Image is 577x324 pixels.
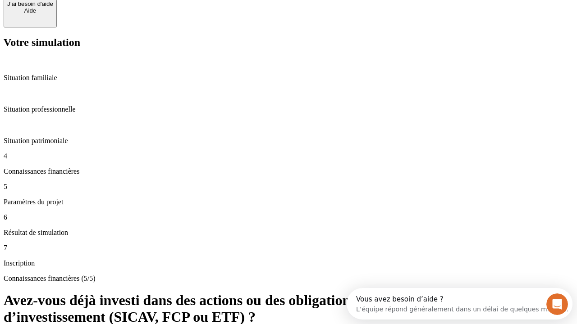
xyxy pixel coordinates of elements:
p: 6 [4,213,573,221]
p: 5 [4,183,573,191]
div: Aide [7,7,53,14]
p: 4 [4,152,573,160]
p: Connaissances financières (5/5) [4,274,573,283]
p: Situation professionnelle [4,105,573,113]
p: Situation familiale [4,74,573,82]
p: 7 [4,244,573,252]
div: J’ai besoin d'aide [7,0,53,7]
iframe: Intercom live chat [546,293,568,315]
p: Résultat de simulation [4,229,573,237]
p: Connaissances financières [4,167,573,175]
p: Paramètres du projet [4,198,573,206]
p: Inscription [4,259,573,267]
div: Vous avez besoin d’aide ? [9,8,222,15]
h2: Votre simulation [4,36,573,49]
div: L’équipe répond généralement dans un délai de quelques minutes. [9,15,222,24]
div: Ouvrir le Messenger Intercom [4,4,248,28]
iframe: Intercom live chat discovery launcher [347,288,572,319]
p: Situation patrimoniale [4,137,573,145]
